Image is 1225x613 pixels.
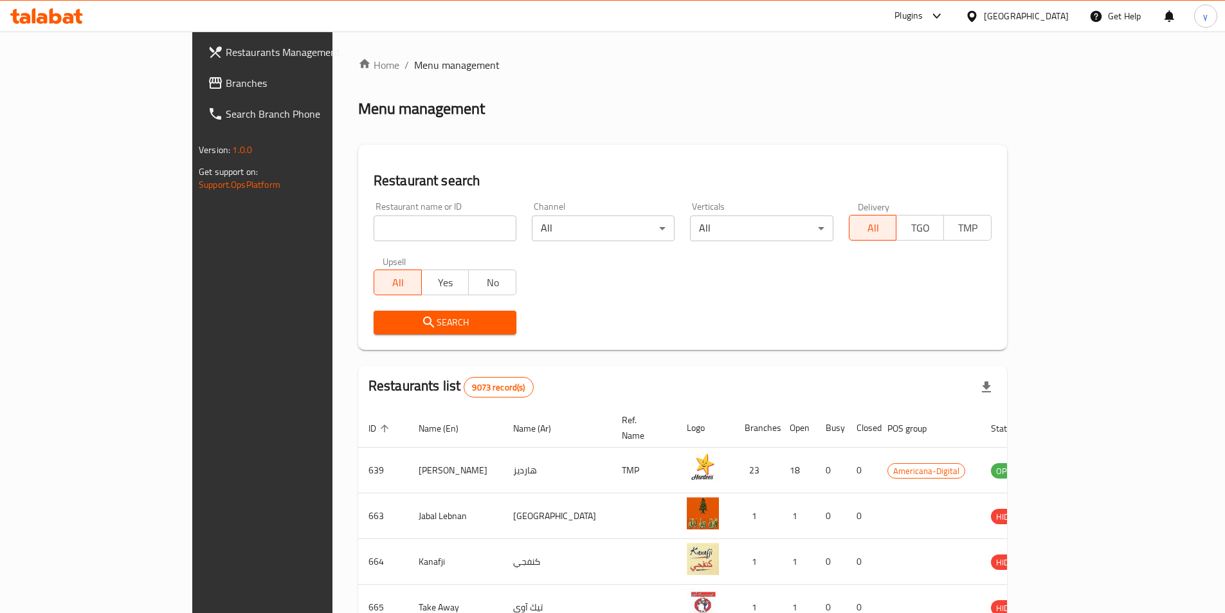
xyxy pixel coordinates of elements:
[984,9,1069,23] div: [GEOGRAPHIC_DATA]
[846,408,877,448] th: Closed
[232,142,252,158] span: 1.0.0
[368,421,393,436] span: ID
[991,463,1022,479] div: OPEN
[991,554,1030,570] div: HIDDEN
[419,421,475,436] span: Name (En)
[846,539,877,585] td: 0
[991,509,1030,524] span: HIDDEN
[374,215,516,241] input: Search for restaurant name or ID..
[408,493,503,539] td: Jabal Lebnan
[468,270,516,295] button: No
[846,493,877,539] td: 0
[374,270,422,295] button: All
[199,163,258,180] span: Get support on:
[379,273,417,292] span: All
[226,106,386,122] span: Search Branch Phone
[779,539,815,585] td: 1
[690,215,833,241] div: All
[858,202,890,211] label: Delivery
[779,493,815,539] td: 1
[888,464,965,479] span: Americana-Digital
[421,270,469,295] button: Yes
[513,421,568,436] span: Name (Ar)
[815,539,846,585] td: 0
[383,257,406,266] label: Upsell
[949,219,986,237] span: TMP
[894,8,923,24] div: Plugins
[197,37,397,68] a: Restaurants Management
[427,273,464,292] span: Yes
[896,215,944,241] button: TGO
[368,376,534,398] h2: Restaurants list
[779,448,815,493] td: 18
[374,311,516,334] button: Search
[846,448,877,493] td: 0
[199,176,280,193] a: Support.OpsPlatform
[734,493,779,539] td: 1
[687,497,719,529] img: Jabal Lebnan
[358,57,1007,73] nav: breadcrumb
[902,219,939,237] span: TGO
[676,408,734,448] th: Logo
[404,57,409,73] li: /
[687,452,719,484] img: Hardee's
[991,464,1022,479] span: OPEN
[887,421,943,436] span: POS group
[408,448,503,493] td: [PERSON_NAME]
[855,219,892,237] span: All
[734,408,779,448] th: Branches
[815,493,846,539] td: 0
[971,372,1002,403] div: Export file
[532,215,675,241] div: All
[1203,9,1208,23] span: y
[503,493,612,539] td: [GEOGRAPHIC_DATA]
[991,555,1030,570] span: HIDDEN
[503,539,612,585] td: كنفجي
[779,408,815,448] th: Open
[687,543,719,575] img: Kanafji
[734,448,779,493] td: 23
[464,377,533,398] div: Total records count
[414,57,500,73] span: Menu management
[358,98,485,119] h2: Menu management
[197,68,397,98] a: Branches
[815,408,846,448] th: Busy
[503,448,612,493] td: هارديز
[384,315,506,331] span: Search
[226,75,386,91] span: Branches
[226,44,386,60] span: Restaurants Management
[849,215,897,241] button: All
[734,539,779,585] td: 1
[374,171,992,190] h2: Restaurant search
[408,539,503,585] td: Kanafji
[197,98,397,129] a: Search Branch Phone
[474,273,511,292] span: No
[943,215,992,241] button: TMP
[622,412,661,443] span: Ref. Name
[199,142,230,158] span: Version:
[991,421,1033,436] span: Status
[464,381,532,394] span: 9073 record(s)
[815,448,846,493] td: 0
[612,448,676,493] td: TMP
